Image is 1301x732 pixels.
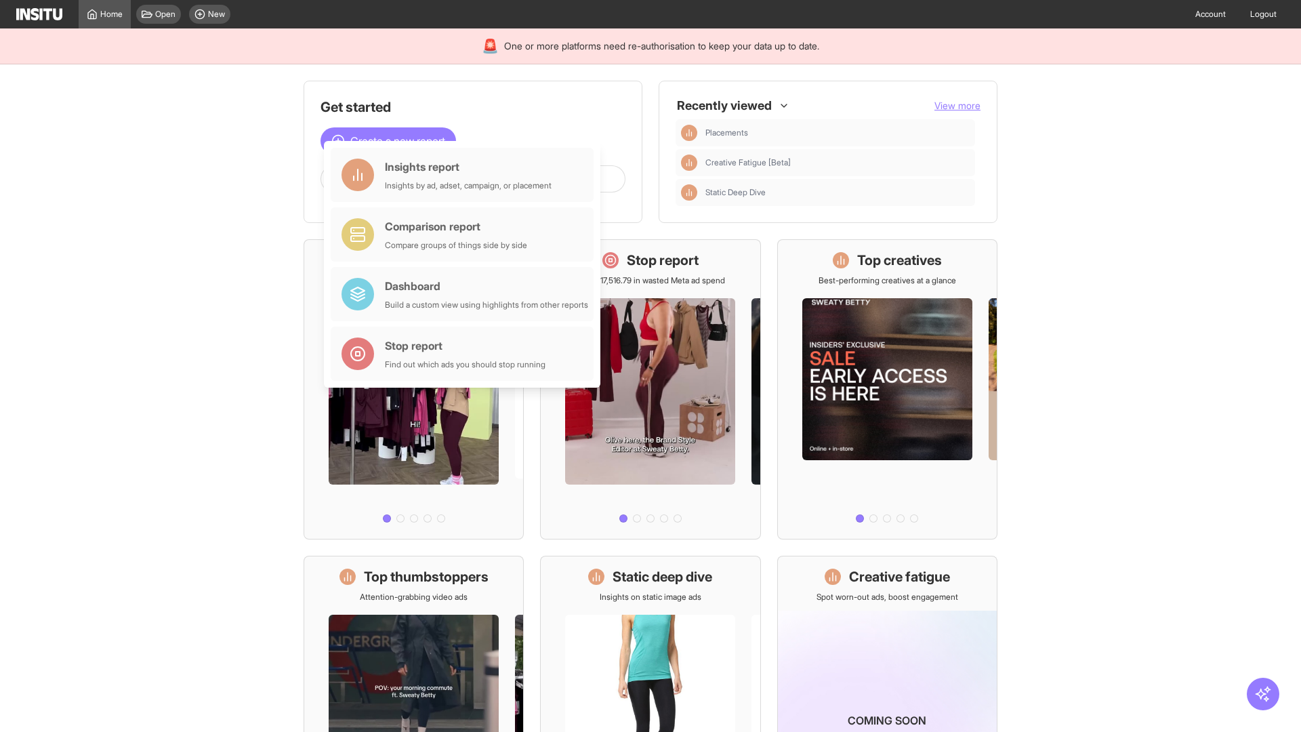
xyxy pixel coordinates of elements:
div: Comparison report [385,218,527,235]
a: Top creativesBest-performing creatives at a glance [777,239,997,540]
p: Attention-grabbing video ads [360,592,468,603]
span: Placements [705,127,748,138]
button: Create a new report [321,127,456,155]
span: Static Deep Dive [705,187,766,198]
span: One or more platforms need re-authorisation to keep your data up to date. [504,39,819,53]
span: Create a new report [350,133,445,149]
img: Logo [16,8,62,20]
h1: Top thumbstoppers [364,567,489,586]
p: Insights on static image ads [600,592,701,603]
span: Placements [705,127,970,138]
div: 🚨 [482,37,499,56]
div: Find out which ads you should stop running [385,359,545,370]
span: Creative Fatigue [Beta] [705,157,791,168]
button: View more [934,99,980,113]
span: Open [155,9,175,20]
div: Build a custom view using highlights from other reports [385,300,588,310]
div: Insights report [385,159,552,175]
div: Insights [681,155,697,171]
div: Insights by ad, adset, campaign, or placement [385,180,552,191]
h1: Top creatives [857,251,942,270]
span: Home [100,9,123,20]
h1: Static deep dive [613,567,712,586]
p: Best-performing creatives at a glance [819,275,956,286]
span: Static Deep Dive [705,187,970,198]
p: Save £17,516.79 in wasted Meta ad spend [576,275,725,286]
h1: Get started [321,98,625,117]
a: What's live nowSee all active ads instantly [304,239,524,540]
div: Dashboard [385,278,588,294]
span: New [208,9,225,20]
span: Creative Fatigue [Beta] [705,157,970,168]
div: Compare groups of things side by side [385,240,527,251]
div: Insights [681,125,697,141]
div: Stop report [385,338,545,354]
span: View more [934,100,980,111]
a: Stop reportSave £17,516.79 in wasted Meta ad spend [540,239,760,540]
h1: Stop report [627,251,699,270]
div: Insights [681,184,697,201]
